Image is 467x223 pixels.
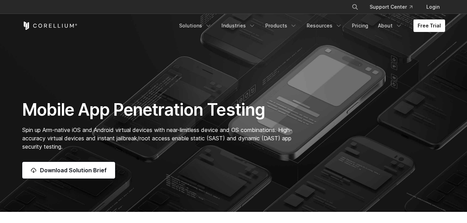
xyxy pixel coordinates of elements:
a: About [374,19,406,32]
a: Industries [217,19,260,32]
a: Products [261,19,301,32]
a: Solutions [175,19,216,32]
a: Download Solution Brief [22,162,115,179]
div: Navigation Menu [343,1,445,13]
span: Download Solution Brief [40,166,107,174]
a: Resources [303,19,346,32]
a: Support Center [364,1,418,13]
a: Pricing [348,19,372,32]
div: Navigation Menu [175,19,445,32]
span: Spin up Arm-native iOS and Android virtual devices with near-limitless device and OS combinations... [22,126,292,150]
h1: Mobile App Penetration Testing [22,99,299,120]
a: Corellium Home [22,22,78,30]
button: Search [349,1,361,13]
a: Free Trial [413,19,445,32]
a: Login [421,1,445,13]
